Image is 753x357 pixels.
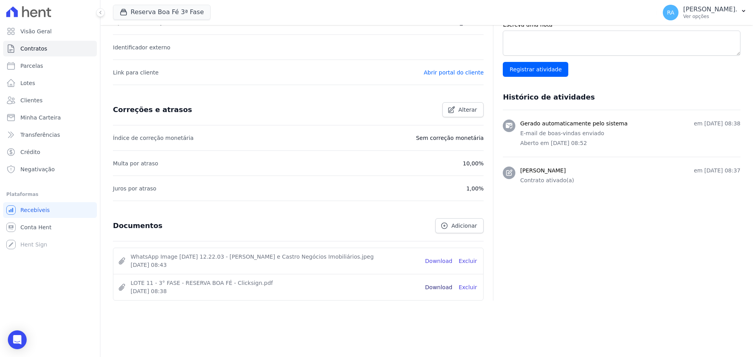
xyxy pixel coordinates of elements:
a: Recebíveis [3,202,97,218]
a: Visão Geral [3,24,97,39]
a: Excluir [458,283,477,292]
span: WhatsApp Image [DATE] 12.22.03 - [PERSON_NAME] e Castro Negócios Imobiliários.jpeg [131,253,419,261]
h3: Gerado automaticamente pelo sistema [520,120,627,128]
h3: [PERSON_NAME] [520,167,566,175]
span: Contratos [20,45,47,53]
a: Alterar [442,102,484,117]
p: 10,00% [463,159,484,168]
a: Download [425,257,453,265]
p: Ver opções [683,13,737,20]
h3: Histórico de atividades [503,92,595,102]
p: Índice de correção monetária [113,133,194,143]
input: Registrar atividade [503,62,568,77]
button: Reserva Boa Fé 3ª Fase [113,5,211,20]
p: em [DATE] 08:38 [694,120,740,128]
span: Transferências [20,131,60,139]
span: Minha Carteira [20,114,61,121]
p: Sem correção monetária [416,133,484,143]
h3: Documentos [113,221,162,230]
span: LOTE 11 - 3° FASE - RESERVA BOA FÉ - Clicksign.pdf [131,279,419,287]
span: Conta Hent [20,223,51,231]
a: Abrir portal do cliente [424,69,484,76]
p: 1,00% [466,184,484,193]
a: Clientes [3,92,97,108]
button: RA [PERSON_NAME]. Ver opções [657,2,753,24]
a: Contratos [3,41,97,56]
span: Alterar [458,106,477,114]
p: em [DATE] 08:37 [694,167,740,175]
a: Minha Carteira [3,110,97,125]
span: Crédito [20,148,40,156]
span: Adicionar [451,222,477,230]
span: Visão Geral [20,27,52,35]
h3: Correções e atrasos [113,105,192,114]
a: Download [425,283,453,292]
span: RA [667,10,675,15]
a: Excluir [458,257,477,265]
a: Adicionar [435,218,484,233]
div: Open Intercom Messenger [8,330,27,349]
p: Link para cliente [113,68,158,77]
p: [PERSON_NAME]. [683,5,737,13]
p: Aberto em [DATE] 08:52 [520,139,740,147]
span: [DATE] 08:38 [131,287,419,295]
a: Parcelas [3,58,97,74]
p: Contrato ativado(a) [520,176,740,185]
a: Crédito [3,144,97,160]
a: Negativação [3,161,97,177]
p: Multa por atraso [113,159,158,168]
a: Conta Hent [3,219,97,235]
a: Lotes [3,75,97,91]
p: E-mail de boas-vindas enviado [520,129,740,138]
a: Transferências [3,127,97,143]
span: Negativação [20,165,55,173]
span: Lotes [20,79,35,87]
span: [DATE] 08:43 [131,261,419,269]
p: Identificador externo [113,43,170,52]
p: Juros por atraso [113,184,156,193]
span: Clientes [20,96,42,104]
div: Plataformas [6,190,94,199]
span: Recebíveis [20,206,50,214]
span: Parcelas [20,62,43,70]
